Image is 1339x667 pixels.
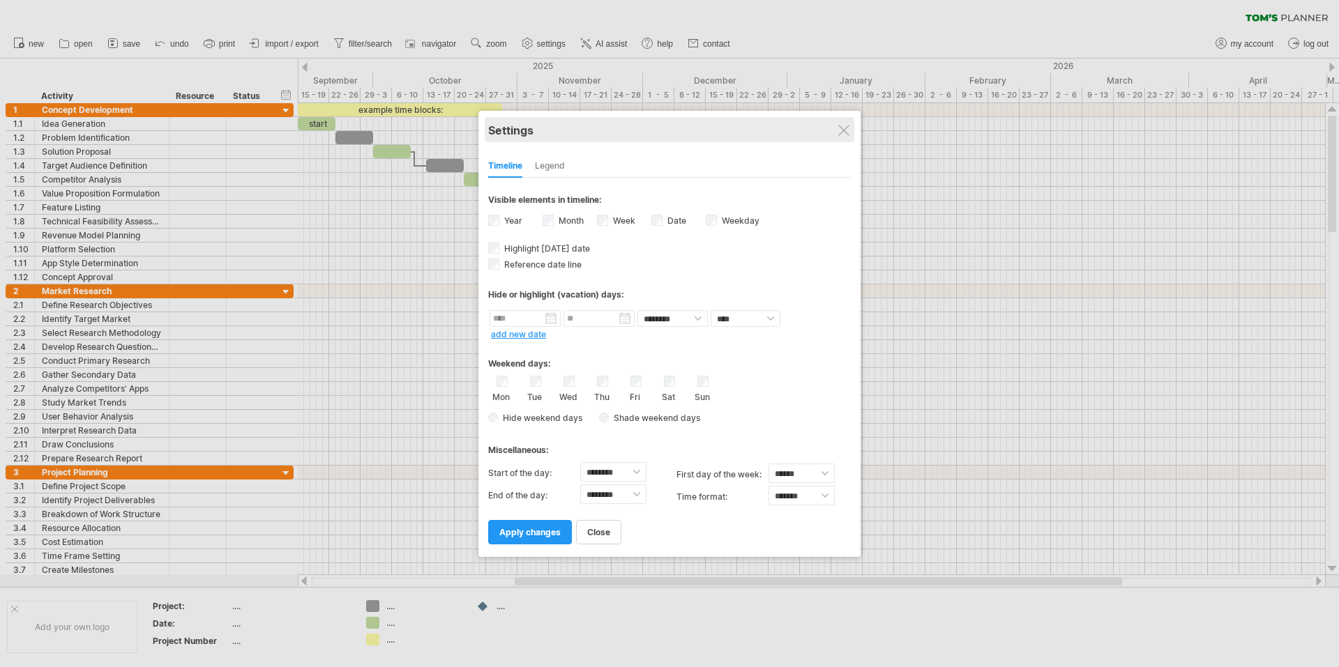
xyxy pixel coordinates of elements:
span: Shade weekend days [609,413,700,423]
label: Mon [492,389,510,402]
label: Weekday [719,215,759,226]
label: Wed [559,389,577,402]
label: Tue [526,389,543,402]
label: Time format: [676,486,769,508]
label: Start of the day: [488,462,580,484]
label: first day of the week: [676,463,769,486]
label: Month [556,215,584,226]
div: Legend [535,155,565,178]
span: Hide weekend days [498,413,582,423]
div: Visible elements in timeline: [488,194,851,209]
label: Week [610,215,635,226]
div: Hide or highlight (vacation) days: [488,289,851,300]
label: Sat [660,389,677,402]
label: End of the day: [488,484,580,507]
label: Thu [593,389,610,402]
label: Sun [693,389,711,402]
label: Year [501,215,522,226]
a: close [576,520,621,544]
span: close [587,527,610,537]
label: Date [665,215,686,226]
div: Miscellaneous: [488,431,851,459]
div: Timeline [488,155,522,178]
div: Settings [488,117,851,142]
span: Reference date line [501,259,582,270]
span: apply changes [499,527,561,537]
div: Weekend days: [488,345,851,372]
label: Fri [626,389,644,402]
a: add new date [491,329,546,339]
span: Highlight [DATE] date [501,243,590,254]
a: apply changes [488,520,572,544]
